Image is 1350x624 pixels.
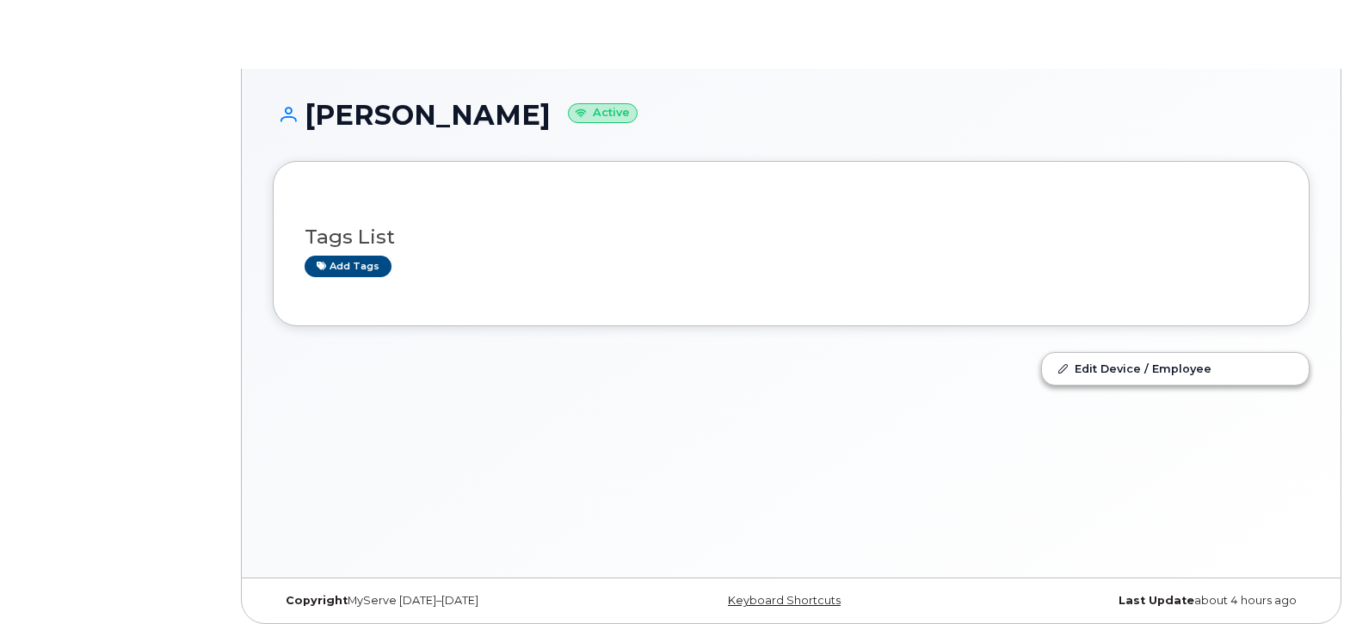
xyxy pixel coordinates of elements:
small: Active [568,103,638,123]
strong: Copyright [286,594,348,607]
a: Add tags [305,256,391,277]
strong: Last Update [1119,594,1194,607]
a: Keyboard Shortcuts [728,594,841,607]
a: Edit Device / Employee [1042,353,1309,384]
h3: Tags List [305,226,1278,248]
h1: [PERSON_NAME] [273,100,1310,130]
div: MyServe [DATE]–[DATE] [273,594,619,608]
div: about 4 hours ago [964,594,1310,608]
